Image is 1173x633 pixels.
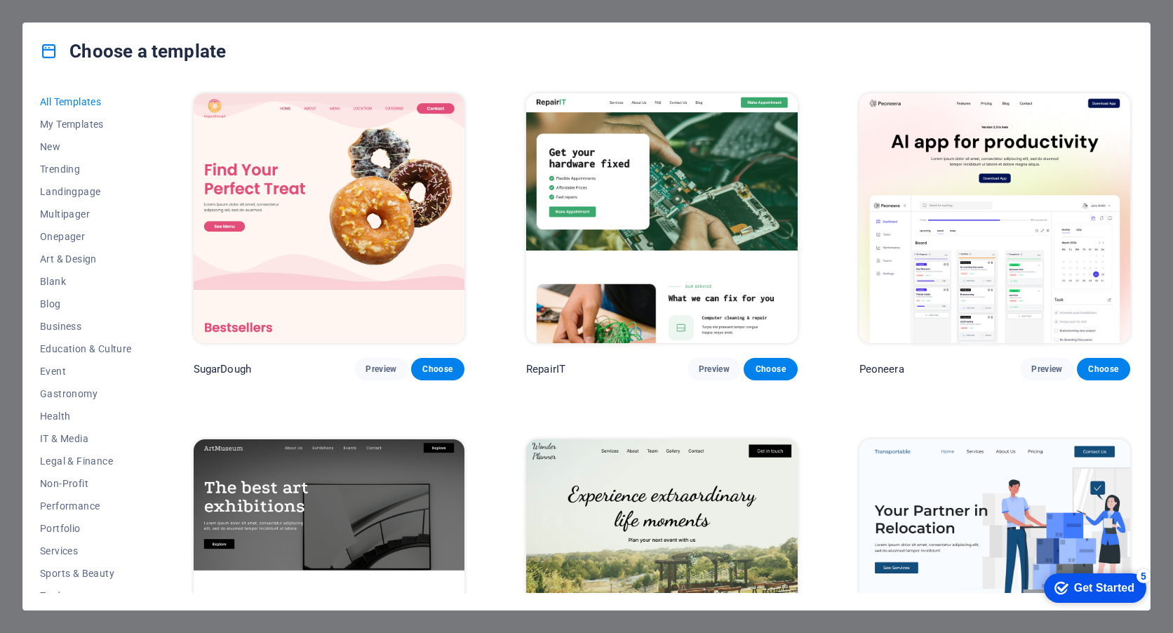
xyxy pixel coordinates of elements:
span: Trending [40,164,132,175]
h4: Choose a template [40,40,226,62]
button: Blog [40,293,132,315]
button: Event [40,360,132,382]
span: Gastronomy [40,388,132,399]
button: Education & Culture [40,338,132,360]
span: Choose [422,364,453,375]
button: Trending [40,158,132,180]
button: Trades [40,585,132,607]
button: Non-Profit [40,472,132,495]
button: New [40,135,132,158]
button: Choose [744,358,797,380]
button: Health [40,405,132,427]
span: Health [40,411,132,422]
span: Art & Design [40,253,132,265]
p: SugarDough [194,362,251,376]
button: Preview [688,358,741,380]
button: Business [40,315,132,338]
span: Preview [699,364,730,375]
button: Landingpage [40,180,132,203]
button: Portfolio [40,517,132,540]
button: My Templates [40,113,132,135]
div: Get Started 5 items remaining, 0% complete [11,7,114,36]
img: RepairIT [526,93,797,343]
p: RepairIT [526,362,565,376]
span: Choose [755,364,786,375]
span: Choose [1088,364,1119,375]
span: Sports & Beauty [40,568,132,579]
button: IT & Media [40,427,132,450]
span: Landingpage [40,186,132,197]
button: Legal & Finance [40,450,132,472]
button: Services [40,540,132,562]
span: Trades [40,590,132,601]
button: Preview [354,358,408,380]
span: Event [40,366,132,377]
img: SugarDough [194,93,464,343]
div: 5 [104,3,118,17]
span: IT & Media [40,433,132,444]
span: Legal & Finance [40,455,132,467]
button: Choose [411,358,464,380]
span: New [40,141,132,152]
button: Onepager [40,225,132,248]
span: Performance [40,500,132,512]
button: Preview [1020,358,1073,380]
span: All Templates [40,96,132,107]
p: Peoneera [859,362,904,376]
span: Onepager [40,231,132,242]
span: Blank [40,276,132,287]
span: Blog [40,298,132,309]
button: Multipager [40,203,132,225]
button: Choose [1077,358,1130,380]
button: Sports & Beauty [40,562,132,585]
span: Non-Profit [40,478,132,489]
button: Gastronomy [40,382,132,405]
button: Performance [40,495,132,517]
span: Preview [1031,364,1062,375]
div: Get Started [41,15,102,28]
button: All Templates [40,91,132,113]
span: Preview [366,364,396,375]
span: Business [40,321,132,332]
img: Peoneera [859,93,1130,343]
span: My Templates [40,119,132,130]
span: Services [40,545,132,557]
span: Portfolio [40,523,132,534]
span: Multipager [40,208,132,220]
button: Blank [40,270,132,293]
button: Art & Design [40,248,132,270]
span: Education & Culture [40,343,132,354]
